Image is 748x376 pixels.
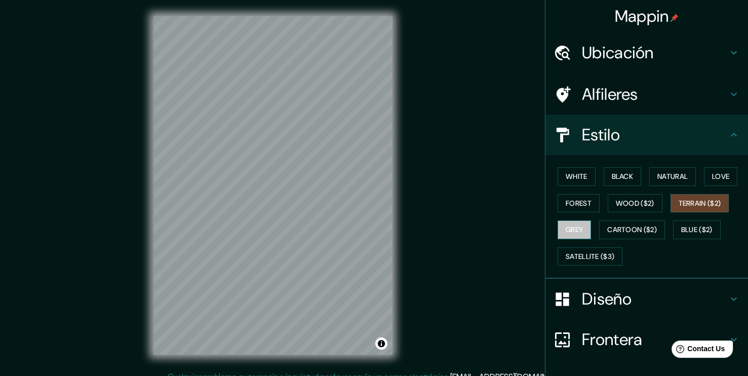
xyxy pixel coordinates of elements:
[604,167,642,186] button: Black
[558,220,591,239] button: Grey
[545,319,748,360] div: Frontera
[545,115,748,155] div: Estilo
[582,289,728,309] h4: Diseño
[582,43,728,63] h4: Ubicación
[671,14,679,22] img: pin-icon.png
[673,220,721,239] button: Blue ($2)
[671,194,729,213] button: Terrain ($2)
[545,74,748,115] div: Alfileres
[582,84,728,104] h4: Alfileres
[649,167,696,186] button: Natural
[582,329,728,350] h4: Frontera
[545,279,748,319] div: Diseño
[582,125,728,145] h4: Estilo
[599,220,665,239] button: Cartoon ($2)
[558,194,600,213] button: Forest
[558,167,596,186] button: White
[153,16,392,355] canvas: Map
[608,194,662,213] button: Wood ($2)
[658,336,737,365] iframe: Help widget launcher
[545,32,748,73] div: Ubicación
[375,337,387,350] button: Toggle attribution
[704,167,737,186] button: Love
[615,6,679,26] h4: Mappin
[558,247,622,266] button: Satellite ($3)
